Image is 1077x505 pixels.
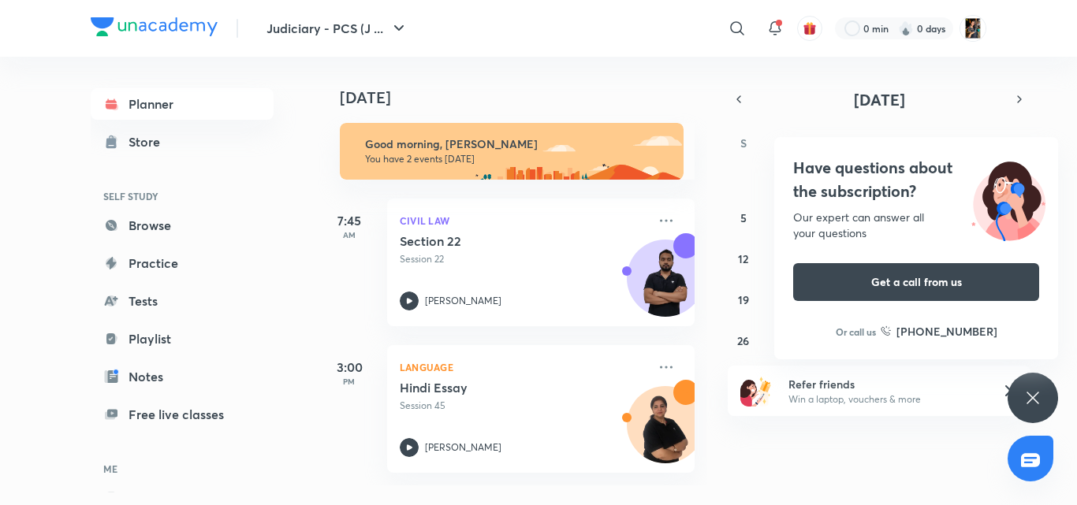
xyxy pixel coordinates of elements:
abbr: Sunday [740,136,747,150]
p: [PERSON_NAME] [425,440,501,455]
h5: 3:00 [318,358,381,377]
h5: 7:45 [318,211,381,230]
button: Get a call from us [793,263,1039,301]
p: Language [400,358,647,377]
a: Company Logo [91,17,218,40]
a: Browse [91,210,274,241]
a: Store [91,126,274,158]
h6: ME [91,455,274,482]
button: avatar [797,16,822,41]
h6: [PHONE_NUMBER] [896,323,997,340]
abbr: Thursday [921,136,927,150]
button: October 26, 2025 [731,328,756,353]
h5: Section 22 [400,233,596,249]
span: [DATE] [854,89,905,110]
img: ttu_illustration_new.svg [959,156,1058,241]
h5: Hindi Essay [400,380,596,395]
h6: Good morning, [PERSON_NAME] [365,137,669,151]
p: AM [318,230,381,240]
abbr: Wednesday [875,136,886,150]
button: Judiciary - PCS (J ... [257,13,418,44]
p: You have 2 events [DATE] [365,153,669,165]
a: Practice [91,247,274,279]
abbr: October 12, 2025 [738,251,748,266]
a: Playlist [91,323,274,355]
div: Store [129,132,170,151]
button: October 12, 2025 [731,246,756,271]
p: Win a laptop, vouchers & more [788,392,982,407]
abbr: Monday [784,136,794,150]
button: October 19, 2025 [731,287,756,312]
abbr: October 26, 2025 [737,333,749,348]
img: referral [740,375,772,407]
h6: Refer friends [788,376,982,392]
button: October 5, 2025 [731,205,756,230]
p: Session 45 [400,399,647,413]
abbr: Friday [967,136,973,150]
a: [PHONE_NUMBER] [881,323,997,340]
img: Mahima Saini [960,15,986,42]
img: Avatar [628,395,703,470]
img: Company Logo [91,17,218,36]
h4: [DATE] [340,88,710,107]
a: Planner [91,88,274,120]
p: Session 22 [400,252,647,266]
abbr: Saturday [1012,136,1018,150]
button: [DATE] [750,88,1008,110]
abbr: Tuesday [831,136,837,150]
p: Or call us [836,325,876,339]
img: avatar [803,21,817,35]
p: [PERSON_NAME] [425,294,501,308]
p: PM [318,377,381,386]
div: Our expert can answer all your questions [793,210,1039,241]
img: Avatar [628,248,703,324]
p: Civil Law [400,211,647,230]
a: Notes [91,361,274,392]
a: Tests [91,285,274,317]
abbr: October 5, 2025 [740,210,747,225]
h6: SELF STUDY [91,183,274,210]
a: Free live classes [91,399,274,430]
img: streak [898,20,914,36]
img: morning [340,123,684,180]
h4: Have questions about the subscription? [793,156,1039,203]
abbr: October 19, 2025 [738,292,749,307]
